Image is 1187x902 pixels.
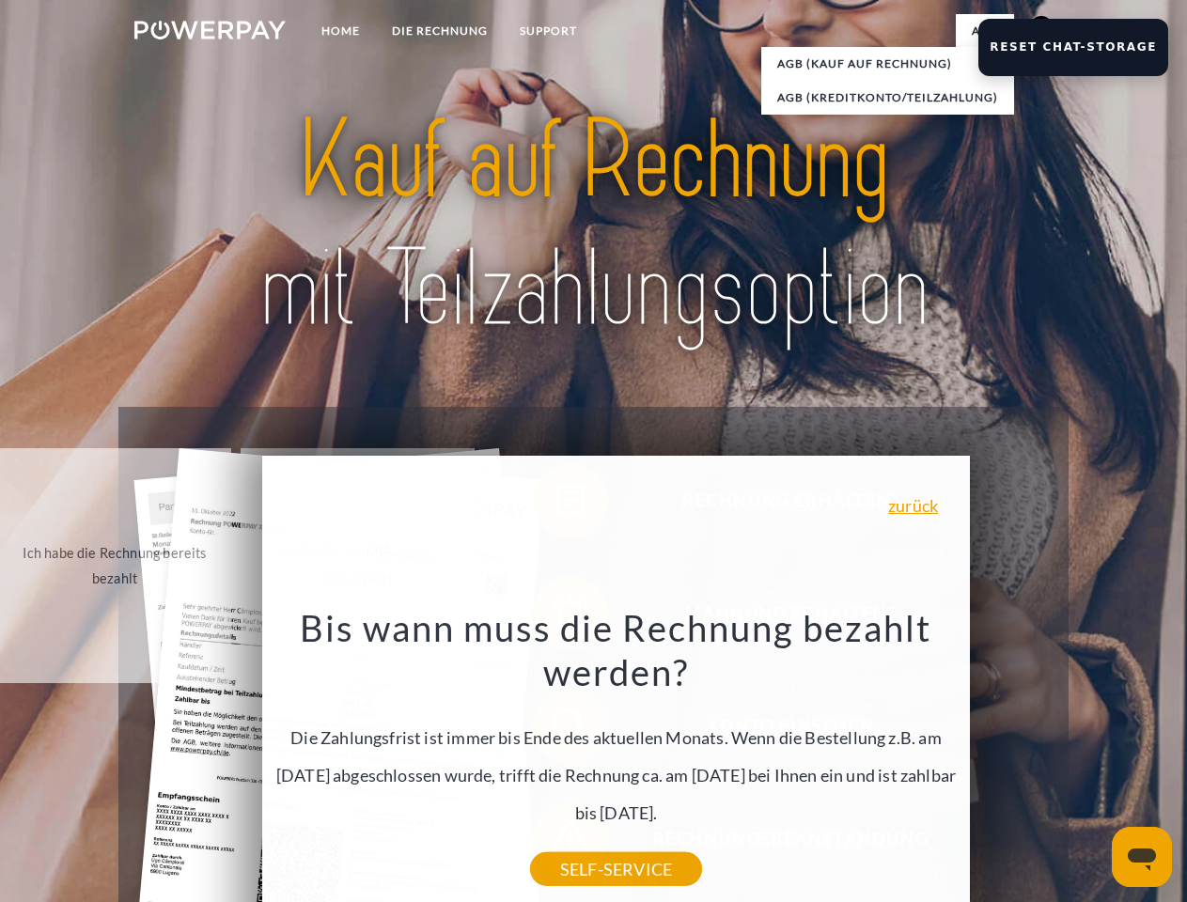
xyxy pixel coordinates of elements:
[888,497,938,514] a: zurück
[273,605,960,695] h3: Bis wann muss die Rechnung bezahlt werden?
[1030,16,1053,39] img: de
[761,47,1014,81] a: AGB (Kauf auf Rechnung)
[1112,827,1172,887] iframe: Schaltfläche zum Öffnen des Messaging-Fensters
[305,14,376,48] a: Home
[180,90,1007,360] img: title-powerpay_de.svg
[9,540,221,591] div: Ich habe die Rechnung bereits bezahlt
[530,852,702,886] a: SELF-SERVICE
[376,14,504,48] a: DIE RECHNUNG
[504,14,593,48] a: SUPPORT
[956,14,1014,48] a: agb
[134,21,286,39] img: logo-powerpay-white.svg
[761,81,1014,115] a: AGB (Kreditkonto/Teilzahlung)
[273,605,960,869] div: Die Zahlungsfrist ist immer bis Ende des aktuellen Monats. Wenn die Bestellung z.B. am [DATE] abg...
[978,19,1168,76] button: Reset Chat-Storage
